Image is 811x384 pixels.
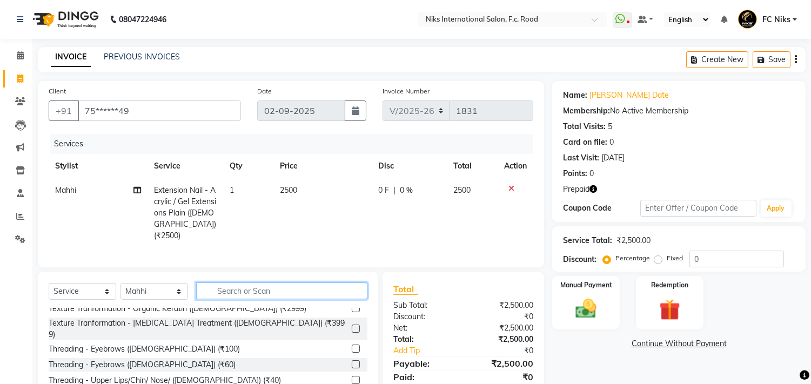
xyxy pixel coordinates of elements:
div: Net: [385,322,464,334]
span: 1 [230,185,234,195]
button: Apply [761,200,792,217]
span: 2500 [280,185,297,195]
div: ₹0 [464,370,542,383]
label: Client [49,86,66,96]
div: ₹2,500.00 [616,235,651,246]
div: [DATE] [601,152,625,164]
div: Coupon Code [563,203,640,214]
div: Service Total: [563,235,612,246]
label: Date [257,86,272,96]
input: Search or Scan [196,282,367,299]
th: Action [498,154,533,178]
div: No Active Membership [563,105,795,117]
label: Redemption [651,280,688,290]
div: Points: [563,168,587,179]
img: logo [28,4,102,35]
span: 0 % [400,185,413,196]
img: _cash.svg [569,297,603,321]
span: Total [393,284,418,295]
div: ₹2,500.00 [464,300,542,311]
div: Sub Total: [385,300,464,311]
span: Extension Nail - Acrylic / Gel Extensions Plain ([DEMOGRAPHIC_DATA]) (₹2500) [154,185,216,240]
div: ₹2,500.00 [464,357,542,370]
th: Disc [372,154,447,178]
div: Threading - Eyebrows ([DEMOGRAPHIC_DATA]) (₹100) [49,343,240,355]
label: Invoice Number [383,86,430,96]
span: Prepaid [563,184,589,195]
div: 5 [608,121,612,132]
div: Paid: [385,370,464,383]
div: ₹2,500.00 [464,322,542,334]
div: Texture Tranformation - Organic Keratin ([DEMOGRAPHIC_DATA]) (₹2999) [49,303,306,314]
th: Price [273,154,372,178]
a: Add Tip [385,345,477,356]
th: Service [148,154,223,178]
span: 0 F [378,185,389,196]
input: Search by Name/Mobile/Email/Code [78,100,241,121]
a: PREVIOUS INVOICES [104,52,180,62]
div: Threading - Eyebrows ([DEMOGRAPHIC_DATA]) (₹60) [49,359,236,370]
button: Save [753,51,790,68]
button: +91 [49,100,79,121]
th: Stylist [49,154,148,178]
div: ₹2,500.00 [464,334,542,345]
button: Create New [686,51,748,68]
div: ₹0 [477,345,542,356]
div: 0 [609,137,614,148]
div: Membership: [563,105,610,117]
div: Name: [563,90,587,101]
span: | [393,185,396,196]
div: Last Visit: [563,152,599,164]
div: 0 [589,168,594,179]
span: 2500 [453,185,471,195]
span: FC Niks [762,14,790,25]
div: Total Visits: [563,121,606,132]
a: Continue Without Payment [554,338,803,349]
input: Enter Offer / Coupon Code [640,200,756,217]
span: Mahhi [55,185,76,195]
a: [PERSON_NAME] Date [589,90,669,101]
label: Manual Payment [560,280,612,290]
div: Texture Tranformation - [MEDICAL_DATA] Treatment ([DEMOGRAPHIC_DATA]) (₹3999) [49,318,347,340]
div: Services [50,134,541,154]
a: INVOICE [51,48,91,67]
img: _gift.svg [653,297,687,323]
div: Discount: [385,311,464,322]
div: ₹0 [464,311,542,322]
div: Total: [385,334,464,345]
div: Card on file: [563,137,607,148]
div: Discount: [563,254,596,265]
th: Total [447,154,498,178]
label: Fixed [667,253,683,263]
label: Percentage [615,253,650,263]
b: 08047224946 [119,4,166,35]
img: FC Niks [738,10,757,29]
th: Qty [223,154,273,178]
div: Payable: [385,357,464,370]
